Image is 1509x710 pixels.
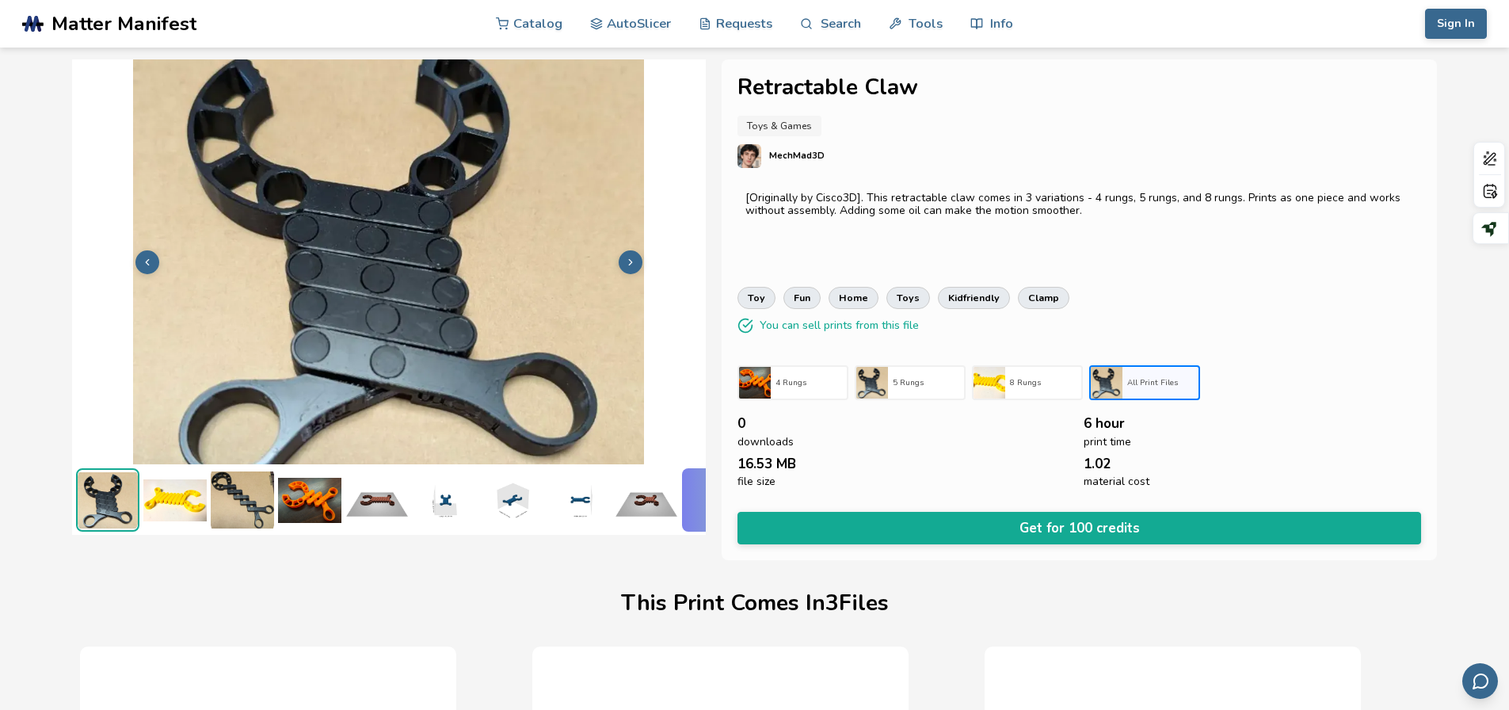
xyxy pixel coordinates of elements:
h3: 5 Rungs [893,378,959,387]
span: print time [1084,436,1131,449]
a: home [829,287,878,309]
span: 6 hour [1084,416,1125,431]
a: toys [886,287,930,309]
img: MechMad3D's profile [737,144,761,168]
button: 8 Rungs8 Rungs [972,365,1083,400]
h3: All Print Files [1127,378,1194,387]
a: fun [783,287,821,309]
img: 3_Print_Preview [345,468,409,532]
a: Toys & Games [737,116,821,136]
button: Sign In [1425,9,1487,39]
button: Get for 100 credits [737,512,1422,544]
p: [Originally by Cisco3D]. This retractable claw comes in 3 variations - 4 rungs, 5 rungs, and 8 ru... [745,192,1414,217]
p: MechMad3D [769,147,825,164]
img: 8 Rungs [974,367,1005,399]
h1: Retractable Claw [737,75,1422,100]
button: All Print FilesAll Print Files [1089,365,1200,400]
a: kidfriendly [938,287,1010,309]
img: 4 Rungs [739,367,771,399]
span: Matter Manifest [51,13,196,35]
a: clamp [1018,287,1069,309]
button: 4 Rungs4 Rungs [737,365,848,400]
img: 3_3D_Dimensions [480,468,543,532]
h3: 8 Rungs [1010,378,1076,387]
h3: 4 Rungs [775,378,842,387]
span: 16.53 MB [737,456,796,471]
p: You can sell prints from this file [760,317,919,334]
span: file size [737,475,775,488]
span: material cost [1084,475,1149,488]
img: 5 Rungs [856,367,888,399]
img: 3_3D_Dimensions [413,468,476,532]
button: 5 Rungs5 Rungs [855,365,966,400]
img: 2_Print_Preview [615,468,678,532]
button: Send feedback via email [1462,663,1498,699]
img: 3_3D_Dimensions [547,468,611,532]
span: 1.02 [1084,456,1111,471]
span: 0 [737,416,745,431]
span: downloads [737,436,794,449]
h1: This Print Comes In 3 File s [621,591,889,616]
a: MechMad3D's profileMechMad3D [737,144,1422,184]
a: toy [737,287,775,309]
img: All Print Files [1091,367,1122,399]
